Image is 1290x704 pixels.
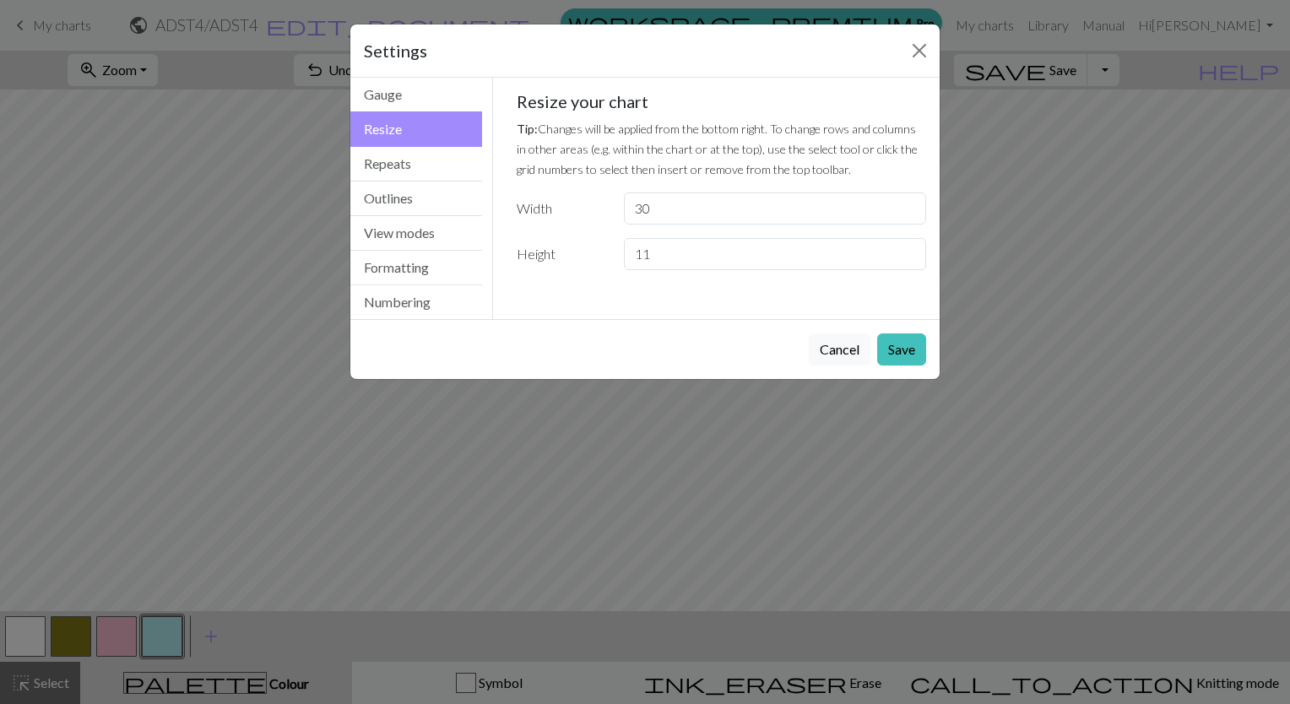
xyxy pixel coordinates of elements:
[350,78,482,112] button: Gauge
[350,251,482,285] button: Formatting
[507,192,614,225] label: Width
[906,37,933,64] button: Close
[350,216,482,251] button: View modes
[507,238,614,270] label: Height
[364,38,427,63] h5: Settings
[350,147,482,181] button: Repeats
[877,333,926,366] button: Save
[350,181,482,216] button: Outlines
[517,122,538,136] strong: Tip:
[517,122,918,176] small: Changes will be applied from the bottom right. To change rows and columns in other areas (e.g. wi...
[350,285,482,319] button: Numbering
[809,333,870,366] button: Cancel
[517,91,927,111] h5: Resize your chart
[350,111,482,147] button: Resize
